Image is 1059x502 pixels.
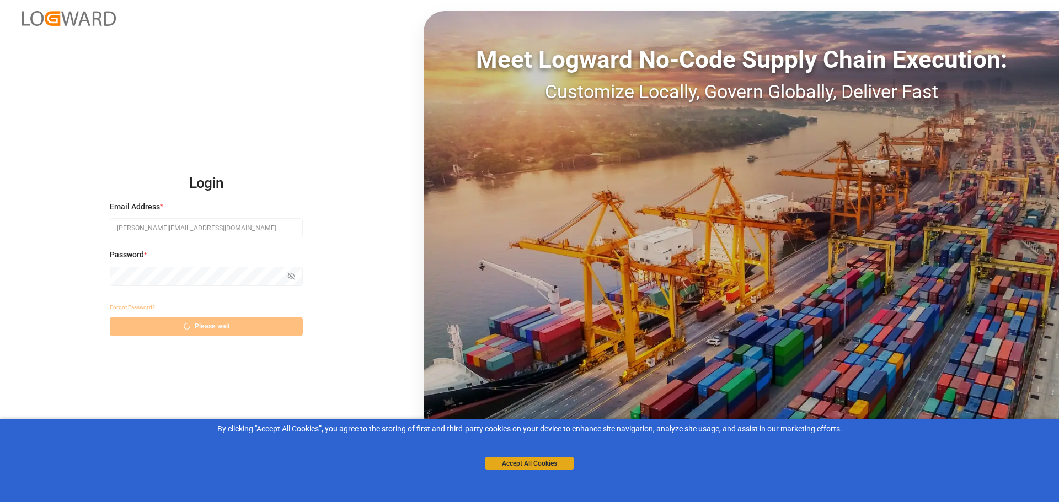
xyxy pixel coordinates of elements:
[110,249,144,261] span: Password
[8,423,1051,435] div: By clicking "Accept All Cookies”, you agree to the storing of first and third-party cookies on yo...
[110,218,303,237] input: Enter your email
[110,166,303,201] h2: Login
[22,11,116,26] img: Logward_new_orange.png
[424,41,1059,78] div: Meet Logward No-Code Supply Chain Execution:
[485,457,574,470] button: Accept All Cookies
[424,78,1059,106] div: Customize Locally, Govern Globally, Deliver Fast
[110,201,160,213] span: Email Address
